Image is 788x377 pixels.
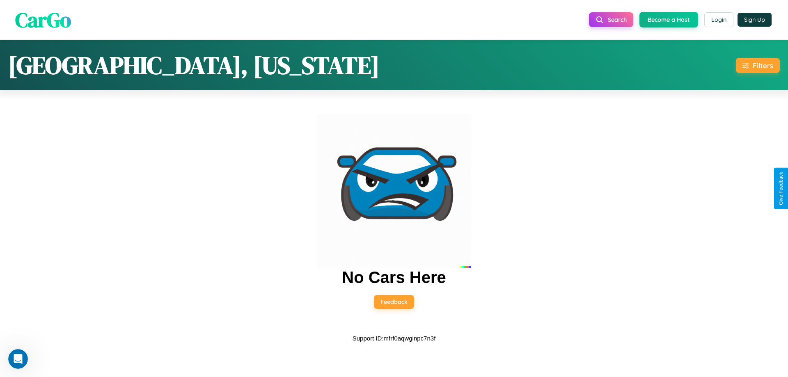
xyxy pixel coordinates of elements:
p: Support ID: mfrf0aqwginpc7n3f [353,333,436,344]
h2: No Cars Here [342,268,446,287]
button: Login [704,12,733,27]
h1: [GEOGRAPHIC_DATA], [US_STATE] [8,48,380,82]
img: car [317,114,471,268]
div: Give Feedback [778,172,784,205]
button: Become a Host [639,12,698,27]
span: Search [608,16,627,23]
button: Feedback [374,295,414,309]
div: Filters [753,61,773,70]
button: Sign Up [738,13,772,27]
iframe: Intercom live chat [8,349,28,369]
span: CarGo [15,5,71,34]
button: Filters [736,58,780,73]
button: Search [589,12,633,27]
